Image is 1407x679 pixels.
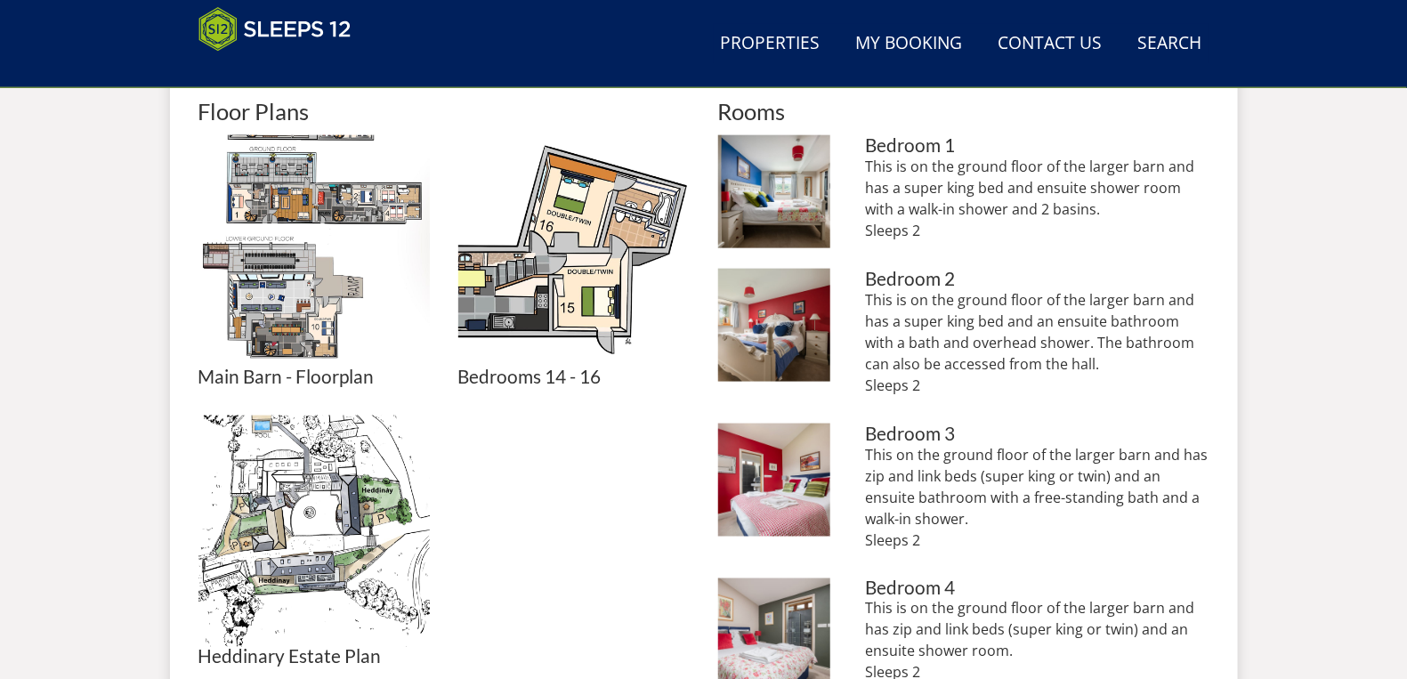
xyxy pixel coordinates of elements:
h3: Main Barn - Floorplan [198,367,430,387]
p: This is on the ground floor of the larger barn and has a super king bed and an ensuite bathroom w... [865,289,1209,396]
a: Properties [714,24,828,64]
h2: Floor Plans [198,99,690,124]
a: Contact Us [991,24,1110,64]
h3: Bedroom 4 [865,578,1209,599]
img: Heddinary Estate Plan [198,416,430,647]
h3: Bedroom 2 [865,269,1209,289]
img: Main Barn - Floorplan [198,135,430,367]
h3: Bedrooms 14 - 16 [458,367,690,387]
p: This is on the ground floor of the larger barn and has a super king bed and ensuite shower room w... [865,156,1209,241]
h3: Bedroom 1 [865,135,1209,156]
a: Search [1131,24,1209,64]
a: My Booking [849,24,970,64]
p: This on the ground floor of the larger barn and has zip and link beds (super king or twin) and an... [865,444,1209,551]
h2: Rooms [718,99,1209,124]
img: Bedroom 3 [718,424,831,537]
img: Bedrooms 14 - 16 [458,135,690,367]
h3: Heddinary Estate Plan [198,647,430,667]
h3: Bedroom 3 [865,424,1209,444]
img: Bedroom 2 [718,269,831,382]
img: Bedroom 1 [718,135,831,248]
iframe: Customer reviews powered by Trustpilot [190,62,376,77]
img: Sleeps 12 [198,7,352,52]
